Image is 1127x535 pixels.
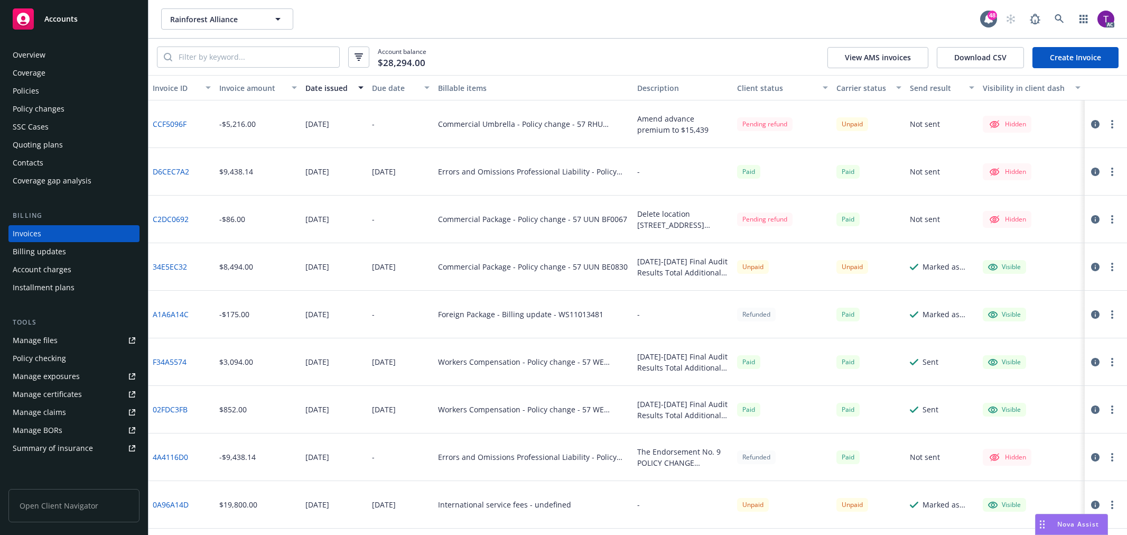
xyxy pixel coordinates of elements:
div: -$175.00 [219,309,249,320]
div: Not sent [910,118,940,130]
div: Sent [923,356,938,367]
div: 48 [988,11,997,20]
a: 4A4116D0 [153,451,188,463]
div: Billing updates [13,243,66,260]
span: Paid [737,165,760,178]
a: Billing updates [8,243,139,260]
a: Policy changes [8,100,139,117]
div: Policy changes [13,100,64,117]
a: Invoices [8,225,139,242]
span: Paid [836,450,860,464]
div: [DATE]-[DATE] Final Audit Results Total Additional Cost - $3,094 [637,351,729,373]
button: Invoice ID [148,75,215,100]
div: Manage files [13,332,58,349]
div: Account charges [13,261,71,278]
div: Errors and Omissions Professional Liability - Policy change - BFLPMLTNY011300_021792_01 [438,166,629,177]
div: Marked as sent [923,499,974,510]
span: Paid [737,355,760,368]
a: Start snowing [1000,8,1021,30]
div: -$86.00 [219,214,245,225]
a: Switch app [1073,8,1094,30]
div: Visible [988,357,1021,367]
span: Paid [836,355,860,368]
a: Policies [8,82,139,99]
div: Summary of insurance [13,440,93,457]
a: Policy checking [8,350,139,367]
span: Accounts [44,15,78,23]
div: Visible [988,500,1021,510]
div: Installment plans [13,279,74,296]
a: Quoting plans [8,136,139,153]
a: D6CEC7A2 [153,166,189,177]
div: Sent [923,404,938,415]
div: Unpaid [836,260,868,273]
div: Errors and Omissions Professional Liability - Policy change - BFLPMLTNY011300_021792_01 [438,451,629,463]
div: Unpaid [737,260,769,273]
div: Commercial Package - Policy change - 57 UUN BF0067 [438,214,627,225]
div: Refunded [737,450,776,464]
div: Visible [988,405,1021,414]
button: Description [633,75,733,100]
div: The Endorsement No. 9 POLICY CHANGE ENDORSEMENT (FL-99998A-NAC) is null and void [637,446,729,468]
div: Client status [737,82,817,94]
button: Download CSV [937,47,1024,68]
div: Not sent [910,214,940,225]
div: $8,494.00 [219,261,253,272]
a: Manage claims [8,404,139,421]
div: Visible [988,262,1021,272]
a: Installment plans [8,279,139,296]
div: Policies [13,82,39,99]
button: Carrier status [832,75,905,100]
div: - [372,214,375,225]
div: [DATE] [305,356,329,367]
a: Manage exposures [8,368,139,385]
a: Search [1049,8,1070,30]
div: [DATE] [305,309,329,320]
div: Visible [988,310,1021,319]
a: Accounts [8,4,139,34]
div: $19,800.00 [219,499,257,510]
div: Send result [910,82,963,94]
div: Hidden [988,451,1026,464]
span: Open Client Navigator [8,489,139,522]
div: [DATE] [305,214,329,225]
span: Paid [836,165,860,178]
div: Unpaid [836,498,868,511]
div: [DATE] [372,404,396,415]
a: 0A96A14D [153,499,189,510]
div: Not sent [910,451,940,463]
div: Hidden [988,213,1026,226]
div: Visibility in client dash [983,82,1069,94]
span: Rainforest Alliance [170,14,262,25]
a: 34E5EC32 [153,261,187,272]
svg: Search [164,53,172,61]
div: [DATE] [372,166,396,177]
a: 02FDC3FB [153,404,188,415]
button: Rainforest Alliance [161,8,293,30]
div: Unpaid [737,498,769,511]
div: Tools [8,317,139,328]
div: Invoices [13,225,41,242]
button: Visibility in client dash [979,75,1085,100]
a: Contacts [8,154,139,171]
div: Analytics hub [8,478,139,488]
div: [DATE]-[DATE] Final Audit Results Total Additional Cost - $8,494 [637,256,729,278]
span: Paid [836,308,860,321]
div: Drag to move [1036,514,1049,534]
div: Coverage gap analysis [13,172,91,189]
a: Manage certificates [8,386,139,403]
a: SSC Cases [8,118,139,135]
div: - [637,309,640,320]
div: -$5,216.00 [219,118,256,130]
div: Hidden [988,118,1026,131]
button: View AMS invoices [827,47,928,68]
div: -$9,438.14 [219,451,256,463]
a: A1A6A14C [153,309,189,320]
button: Invoice amount [215,75,301,100]
div: Carrier status [836,82,889,94]
div: Commercial Package - Policy change - 57 UUN BE0830 [438,261,628,272]
a: Create Invoice [1032,47,1119,68]
div: - [637,499,640,510]
div: Marked as sent [923,261,974,272]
